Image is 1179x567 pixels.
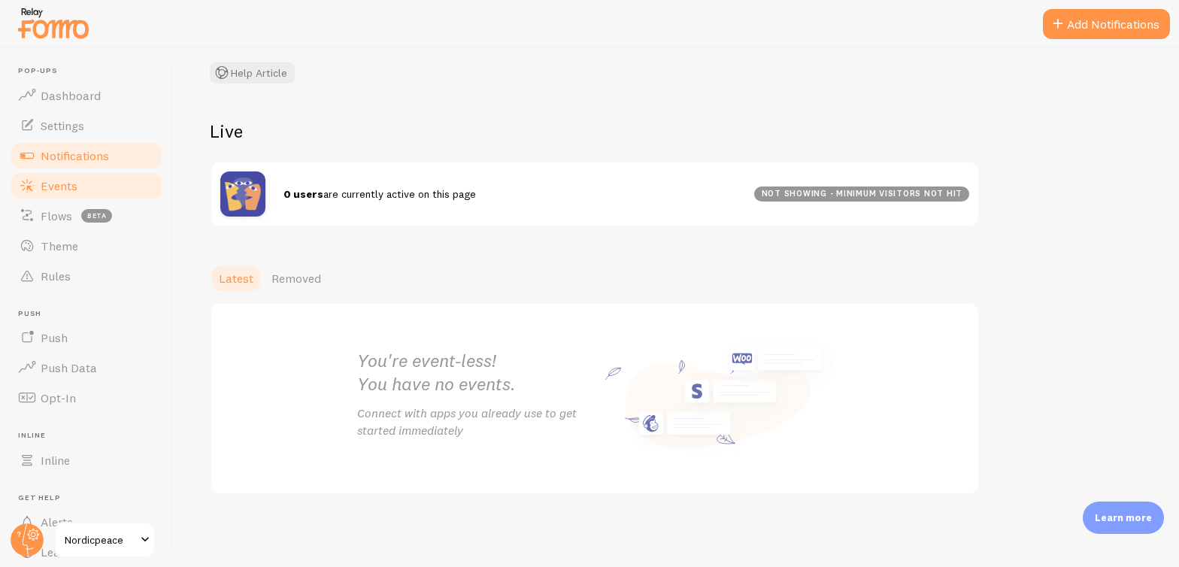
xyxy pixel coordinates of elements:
[283,187,323,201] strong: 0 users
[220,171,265,217] img: pageviews.png
[754,186,969,202] div: not showing - minimum visitors not hit
[9,353,164,383] a: Push Data
[65,531,136,549] span: Nordicpeace
[271,271,321,286] span: Removed
[41,330,68,345] span: Push
[219,271,253,286] span: Latest
[16,4,91,42] img: fomo-relay-logo-orange.svg
[9,141,164,171] a: Notifications
[9,231,164,261] a: Theme
[18,66,164,76] span: Pop-ups
[41,238,78,253] span: Theme
[210,62,295,83] button: Help Article
[262,263,330,293] a: Removed
[41,268,71,283] span: Rules
[9,201,164,231] a: Flows beta
[41,178,77,193] span: Events
[9,445,164,475] a: Inline
[9,507,164,537] a: Alerts
[1095,511,1152,525] p: Learn more
[41,453,70,468] span: Inline
[9,111,164,141] a: Settings
[18,493,164,503] span: Get Help
[357,405,595,439] p: Connect with apps you already use to get started immediately
[9,323,164,353] a: Push
[210,120,980,143] h2: Live
[357,349,595,396] h2: You're event-less! You have no events.
[210,263,262,293] a: Latest
[18,431,164,441] span: Inline
[41,148,109,163] span: Notifications
[9,261,164,291] a: Rules
[18,309,164,319] span: Push
[41,390,76,405] span: Opt-In
[9,383,164,413] a: Opt-In
[41,514,73,529] span: Alerts
[81,209,112,223] span: beta
[1083,502,1164,534] div: Learn more
[41,88,101,103] span: Dashboard
[9,171,164,201] a: Events
[41,118,84,133] span: Settings
[41,360,97,375] span: Push Data
[9,80,164,111] a: Dashboard
[283,187,476,201] span: are currently active on this page
[54,522,156,558] a: Nordicpeace
[41,208,72,223] span: Flows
